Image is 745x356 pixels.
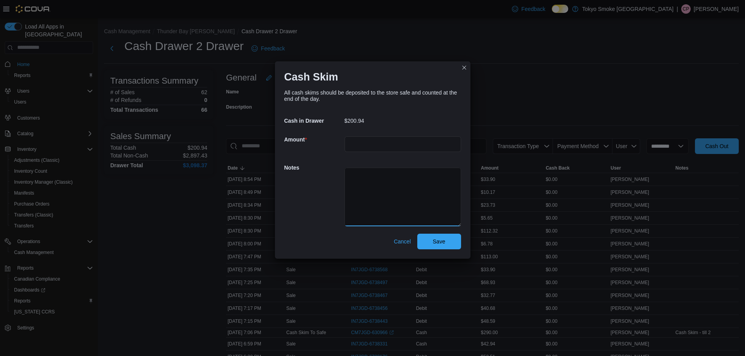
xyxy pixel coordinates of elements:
h1: Cash Skim [284,71,338,83]
button: Closes this modal window [460,63,469,72]
h5: Amount [284,132,343,147]
span: Save [433,238,445,245]
span: Cancel [394,238,411,245]
div: All cash skims should be deposited to the store safe and counted at the end of the day. [284,89,461,102]
p: $200.94 [345,118,364,124]
h5: Cash in Drawer [284,113,343,129]
h5: Notes [284,160,343,175]
button: Save [417,234,461,249]
button: Cancel [391,234,414,249]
